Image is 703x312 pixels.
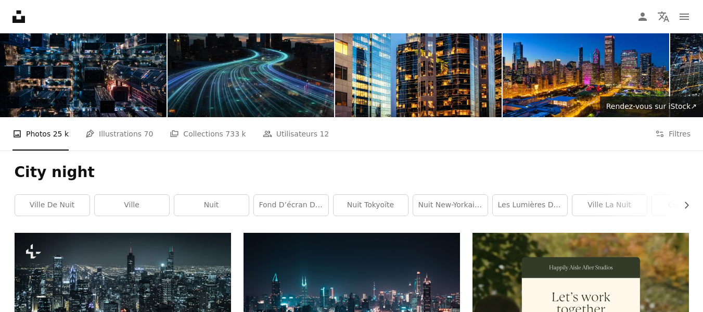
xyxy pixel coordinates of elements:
a: Utilisateurs 12 [263,117,329,151]
h1: City night [15,163,689,182]
a: Nuit new-yorkaise [413,195,488,216]
span: 12 [319,128,329,140]
a: nuit tokyoïte [334,195,408,216]
button: faire défiler la liste vers la droite [677,195,689,216]
img: Concept de développement de la transformation numérique de la ville intelligente [168,6,334,117]
a: Une ville la nuit [15,300,231,309]
a: Illustrations 70 [85,117,153,151]
a: Photographie aérienne de bâtiments urbains éclairés la nuit [244,296,460,306]
span: 733 k [225,128,246,140]
span: 70 [144,128,154,140]
button: Menu [674,6,695,27]
img: Boucle aérienne du centre-ville de Chicago au crépuscule avec Millennium Park [503,6,669,117]
button: Filtres [655,117,691,151]
span: Rendez-vous sur iStock ↗ [606,102,697,110]
button: Langue [653,6,674,27]
a: Connexion / S’inscrire [632,6,653,27]
a: ville [95,195,169,216]
a: ville de nuit [15,195,90,216]
img: Bureaux modernes en verre au crépuscule [335,6,502,117]
a: Accueil — Unsplash [12,10,25,23]
a: nuit [174,195,249,216]
a: Rendez-vous sur iStock↗ [600,96,703,117]
a: Les lumières de la ville [493,195,567,216]
a: ville la nuit [572,195,647,216]
a: Collections 733 k [170,117,246,151]
a: Fond d’écran de ville [254,195,328,216]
